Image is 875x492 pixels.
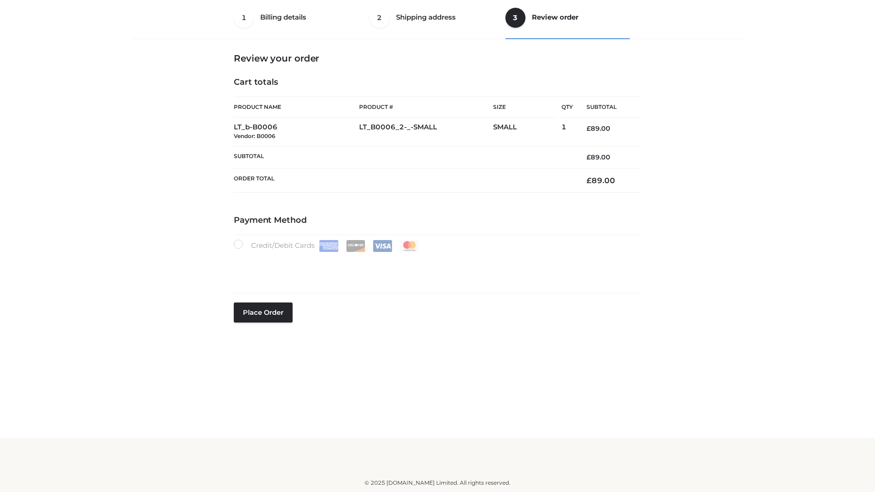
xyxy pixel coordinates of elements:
small: Vendor: B0006 [234,133,275,139]
th: Subtotal [234,146,573,168]
td: LT_b-B0006 [234,118,359,146]
h3: Review your order [234,53,641,64]
th: Product # [359,97,493,118]
h4: Payment Method [234,215,641,225]
th: Size [493,97,557,118]
img: Amex [319,240,339,252]
img: Discover [346,240,365,252]
bdi: 89.00 [587,124,610,133]
th: Subtotal [573,97,641,118]
button: Place order [234,302,293,323]
span: £ [587,153,591,161]
img: Mastercard [400,240,419,252]
th: Product Name [234,97,359,118]
h4: Cart totals [234,77,641,87]
td: 1 [561,118,573,146]
span: £ [587,124,591,133]
span: £ [587,176,592,185]
label: Credit/Debit Cards [234,240,420,252]
img: Visa [373,240,392,252]
div: © 2025 [DOMAIN_NAME] Limited. All rights reserved. [135,478,740,487]
bdi: 89.00 [587,176,615,185]
bdi: 89.00 [587,153,610,161]
th: Qty [561,97,573,118]
td: SMALL [493,118,561,146]
th: Order Total [234,169,573,193]
td: LT_B0006_2-_-SMALL [359,118,493,146]
iframe: Secure payment input frame [232,250,639,283]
